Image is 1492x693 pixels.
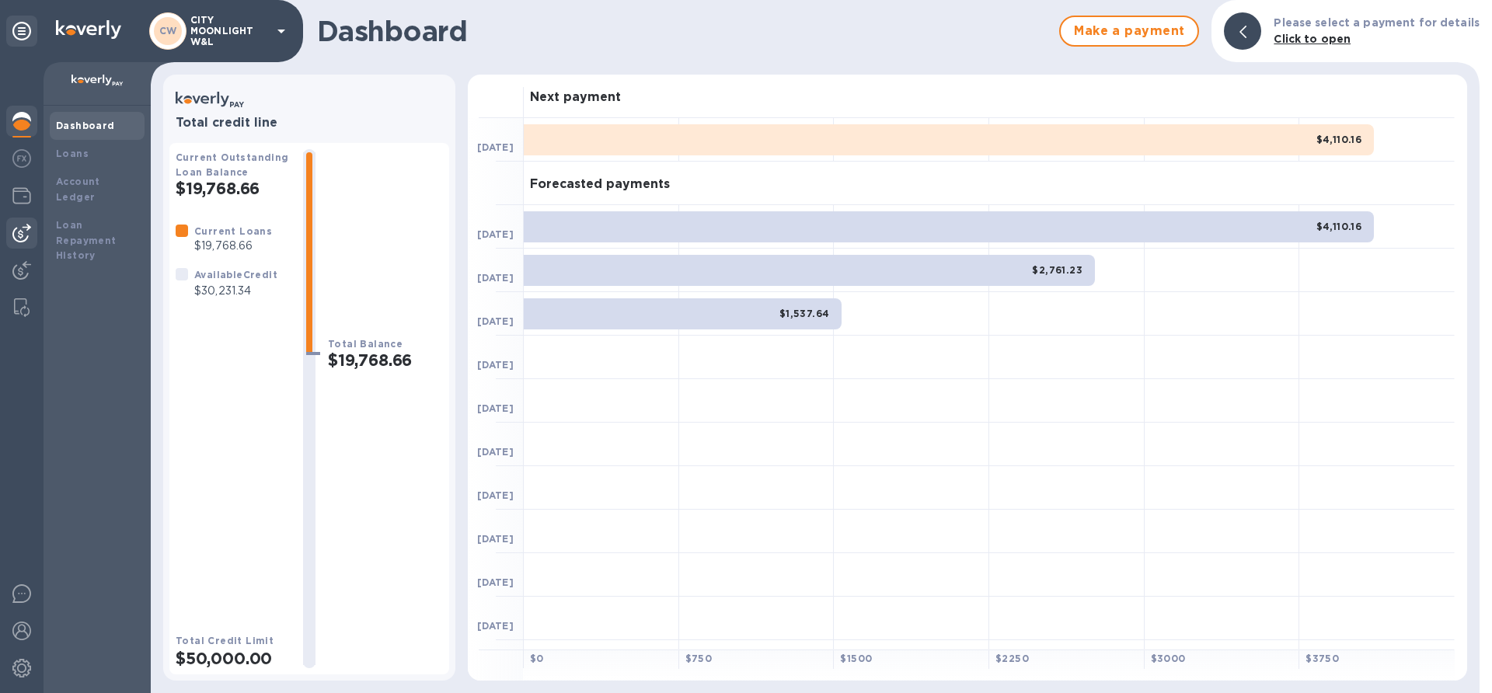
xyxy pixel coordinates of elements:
[779,308,830,319] b: $1,537.64
[56,219,117,262] b: Loan Repayment History
[194,238,272,254] p: $19,768.66
[159,25,177,37] b: CW
[194,283,277,299] p: $30,231.34
[12,186,31,205] img: Wallets
[477,359,514,371] b: [DATE]
[477,402,514,414] b: [DATE]
[328,350,443,370] h2: $19,768.66
[176,179,291,198] h2: $19,768.66
[176,635,274,646] b: Total Credit Limit
[1073,22,1185,40] span: Make a payment
[477,228,514,240] b: [DATE]
[1305,653,1339,664] b: $ 3750
[530,653,544,664] b: $ 0
[176,116,443,131] h3: Total credit line
[1316,134,1362,145] b: $4,110.16
[477,141,514,153] b: [DATE]
[56,148,89,159] b: Loans
[840,653,872,664] b: $ 1500
[176,649,291,668] h2: $50,000.00
[1151,653,1186,664] b: $ 3000
[1274,33,1351,45] b: Click to open
[685,653,713,664] b: $ 750
[12,149,31,168] img: Foreign exchange
[477,272,514,284] b: [DATE]
[477,446,514,458] b: [DATE]
[477,315,514,327] b: [DATE]
[530,90,621,105] h3: Next payment
[328,338,403,350] b: Total Balance
[477,533,514,545] b: [DATE]
[477,489,514,501] b: [DATE]
[56,120,115,131] b: Dashboard
[1059,16,1199,47] button: Make a payment
[194,225,272,237] b: Current Loans
[530,177,670,192] h3: Forecasted payments
[1274,16,1480,29] b: Please select a payment for details
[995,653,1029,664] b: $ 2250
[477,620,514,632] b: [DATE]
[194,269,277,280] b: Available Credit
[56,20,121,39] img: Logo
[1316,221,1362,232] b: $4,110.16
[477,576,514,588] b: [DATE]
[56,176,100,203] b: Account Ledger
[1032,264,1082,276] b: $2,761.23
[190,15,268,47] p: CITY MOONLIGHT W&L
[6,16,37,47] div: Unpin categories
[317,15,1051,47] h1: Dashboard
[176,151,289,178] b: Current Outstanding Loan Balance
